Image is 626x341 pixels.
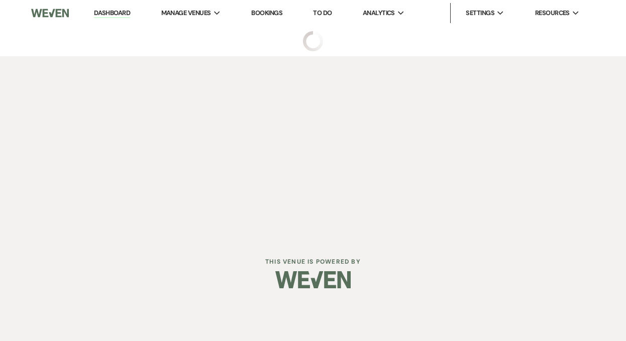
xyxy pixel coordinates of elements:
a: Bookings [251,9,282,17]
span: Analytics [363,8,395,18]
span: Settings [466,8,494,18]
img: loading spinner [303,31,323,51]
a: Dashboard [94,9,130,18]
span: Manage Venues [161,8,211,18]
span: Resources [535,8,570,18]
a: To Do [313,9,332,17]
img: Weven Logo [275,262,351,297]
img: Weven Logo [31,3,68,24]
